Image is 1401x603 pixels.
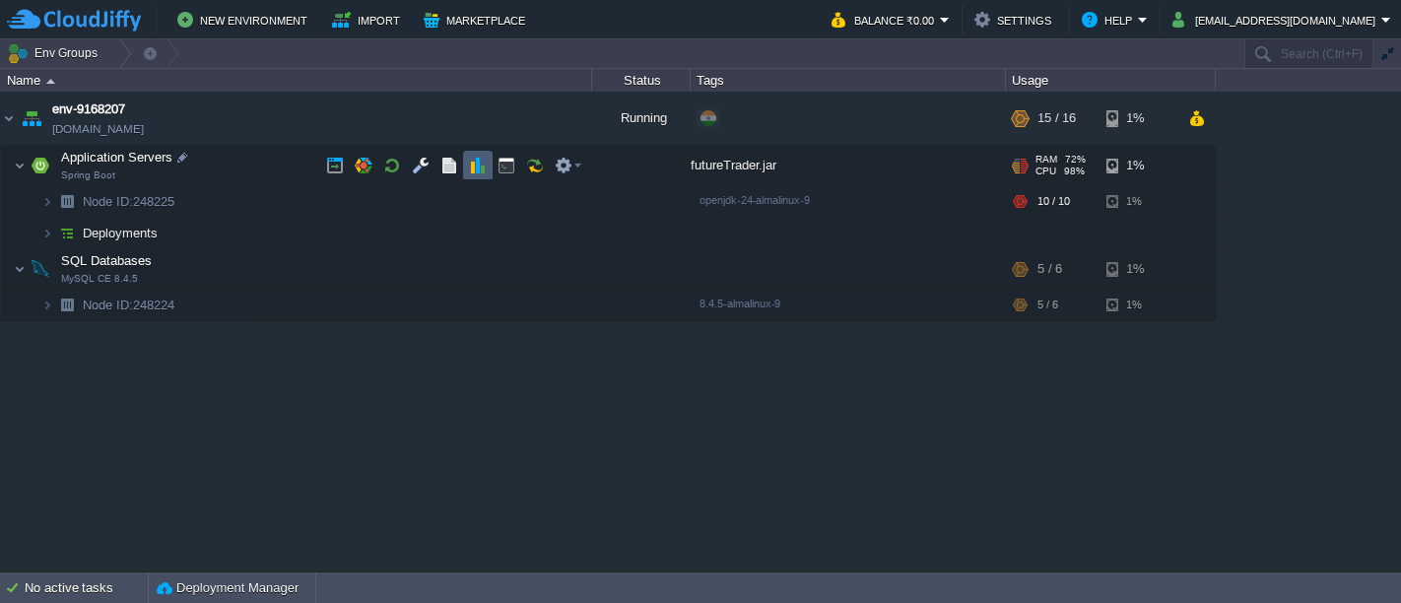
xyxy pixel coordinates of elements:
[1065,154,1086,166] span: 72%
[18,92,45,145] img: AMDAwAAAACH5BAEAAAAALAAAAAABAAEAAAICRAEAOw==
[692,69,1005,92] div: Tags
[41,290,53,320] img: AMDAwAAAACH5BAEAAAAALAAAAAABAAEAAAICRAEAOw==
[59,252,155,269] span: SQL Databases
[691,146,1006,185] div: futureTrader.jar
[592,92,691,145] div: Running
[81,297,177,313] span: 248224
[27,146,54,185] img: AMDAwAAAACH5BAEAAAAALAAAAAABAAEAAAICRAEAOw==
[177,8,313,32] button: New Environment
[332,8,406,32] button: Import
[1106,290,1170,320] div: 1%
[1037,249,1062,289] div: 5 / 6
[1035,166,1056,177] span: CPU
[593,69,690,92] div: Status
[53,186,81,217] img: AMDAwAAAACH5BAEAAAAALAAAAAABAAEAAAICRAEAOw==
[700,194,810,206] span: openjdk-24-almalinux-9
[1007,69,1215,92] div: Usage
[1035,154,1057,166] span: RAM
[59,150,175,165] a: Application ServersSpring Boot
[7,8,141,33] img: CloudJiffy
[81,225,161,241] a: Deployments
[1037,186,1070,217] div: 10 / 10
[1064,166,1085,177] span: 98%
[832,8,940,32] button: Balance ₹0.00
[41,186,53,217] img: AMDAwAAAACH5BAEAAAAALAAAAAABAAEAAAICRAEAOw==
[2,69,591,92] div: Name
[974,8,1057,32] button: Settings
[83,194,133,209] span: Node ID:
[1082,8,1138,32] button: Help
[1106,92,1170,145] div: 1%
[61,169,115,181] span: Spring Boot
[1106,146,1170,185] div: 1%
[1037,92,1076,145] div: 15 / 16
[424,8,531,32] button: Marketplace
[59,253,155,268] a: SQL DatabasesMySQL CE 8.4.5
[7,39,104,67] button: Env Groups
[81,193,177,210] a: Node ID:248225
[41,218,53,248] img: AMDAwAAAACH5BAEAAAAALAAAAAABAAEAAAICRAEAOw==
[81,193,177,210] span: 248225
[52,119,144,139] a: [DOMAIN_NAME]
[1106,249,1170,289] div: 1%
[157,578,299,598] button: Deployment Manager
[52,100,125,119] a: env-9168207
[1318,524,1381,583] iframe: chat widget
[1106,186,1170,217] div: 1%
[59,149,175,166] span: Application Servers
[46,79,55,84] img: AMDAwAAAACH5BAEAAAAALAAAAAABAAEAAAICRAEAOw==
[61,273,138,285] span: MySQL CE 8.4.5
[27,249,54,289] img: AMDAwAAAACH5BAEAAAAALAAAAAABAAEAAAICRAEAOw==
[14,249,26,289] img: AMDAwAAAACH5BAEAAAAALAAAAAABAAEAAAICRAEAOw==
[53,218,81,248] img: AMDAwAAAACH5BAEAAAAALAAAAAABAAEAAAICRAEAOw==
[53,290,81,320] img: AMDAwAAAACH5BAEAAAAALAAAAAABAAEAAAICRAEAOw==
[700,298,780,309] span: 8.4.5-almalinux-9
[1172,8,1381,32] button: [EMAIL_ADDRESS][DOMAIN_NAME]
[81,297,177,313] a: Node ID:248224
[83,298,133,312] span: Node ID:
[1037,290,1058,320] div: 5 / 6
[1,92,17,145] img: AMDAwAAAACH5BAEAAAAALAAAAAABAAEAAAICRAEAOw==
[14,146,26,185] img: AMDAwAAAACH5BAEAAAAALAAAAAABAAEAAAICRAEAOw==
